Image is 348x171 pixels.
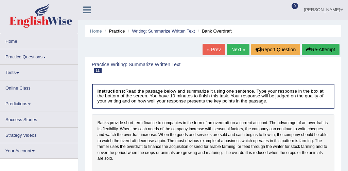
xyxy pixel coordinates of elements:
[97,89,125,94] b: Instructions:
[90,28,102,34] a: Home
[0,65,78,78] a: Tests
[132,28,195,34] a: Writing: Summarize Written Text
[0,143,78,156] a: Your Account
[0,49,78,62] a: Practice Questions
[94,68,102,73] span: 11
[0,128,78,141] a: Strategy Videos
[292,3,298,9] span: 0
[0,34,78,47] a: Home
[251,44,300,55] button: Report Question
[0,112,78,125] a: Success Stories
[0,96,78,109] a: Predictions
[0,80,78,94] a: Online Class
[203,44,225,55] a: « Prev
[302,44,340,55] button: Re-Attempt
[92,84,335,109] h4: Read the passage below and summarize it using one sentence. Type your response in the box at the ...
[92,62,242,73] h2: Practice Writing: Summarize Written Text
[103,28,125,34] li: Practice
[196,28,232,34] li: Bank Overdraft
[227,44,249,55] a: Next »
